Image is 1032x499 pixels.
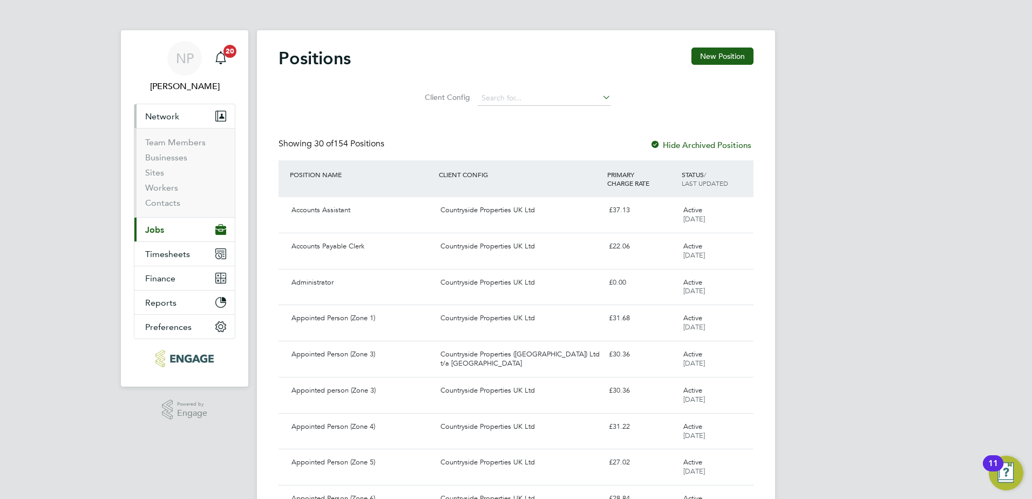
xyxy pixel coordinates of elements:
[287,201,436,219] div: Accounts Assistant
[287,309,436,327] div: Appointed Person (Zone 1)
[605,382,679,400] div: £30.36
[134,315,235,339] button: Preferences
[683,251,705,260] span: [DATE]
[145,198,180,208] a: Contacts
[683,457,702,467] span: Active
[704,170,706,179] span: /
[279,138,386,150] div: Showing
[134,104,235,128] button: Network
[683,205,702,214] span: Active
[223,45,236,58] span: 20
[145,167,164,178] a: Sites
[287,165,436,184] div: POSITION NAME
[287,346,436,363] div: Appointed Person (Zone 3)
[145,298,176,308] span: Reports
[436,238,604,255] div: Countryside Properties UK Ltd
[605,418,679,436] div: £31.22
[436,309,604,327] div: Countryside Properties UK Ltd
[287,454,436,471] div: Appointed Person (Zone 5)
[121,30,248,387] nav: Main navigation
[605,454,679,471] div: £27.02
[134,80,235,93] span: Nick Plumridge
[683,359,705,368] span: [DATE]
[287,274,436,292] div: Administrator
[436,165,604,184] div: CLIENT CONFIG
[314,138,334,149] span: 30 of
[162,400,208,420] a: Powered byEngage
[478,91,611,106] input: Search for...
[605,238,679,255] div: £22.06
[287,238,436,255] div: Accounts Payable Clerk
[683,322,705,332] span: [DATE]
[145,322,192,332] span: Preferences
[134,266,235,290] button: Finance
[210,41,232,76] a: 20
[605,346,679,363] div: £30.36
[145,225,164,235] span: Jobs
[683,241,702,251] span: Active
[145,111,179,122] span: Network
[436,201,604,219] div: Countryside Properties UK Ltd
[683,349,702,359] span: Active
[134,242,235,266] button: Timesheets
[176,51,194,65] span: NP
[279,48,351,69] h2: Positions
[436,346,604,373] div: Countryside Properties ([GEOGRAPHIC_DATA]) Ltd t/a [GEOGRAPHIC_DATA]
[683,386,702,395] span: Active
[436,382,604,400] div: Countryside Properties UK Ltd
[683,422,702,431] span: Active
[679,165,753,193] div: STATUS
[683,395,705,404] span: [DATE]
[682,179,728,187] span: LAST UPDATED
[683,286,705,295] span: [DATE]
[989,456,1023,490] button: Open Resource Center, 11 new notifications
[650,140,751,150] label: Hide Archived Positions
[134,128,235,217] div: Network
[683,431,705,440] span: [DATE]
[134,41,235,93] a: NP[PERSON_NAME]
[436,418,604,436] div: Countryside Properties UK Ltd
[177,400,207,409] span: Powered by
[683,278,702,287] span: Active
[691,48,753,65] button: New Position
[145,152,187,163] a: Businesses
[988,463,998,477] div: 11
[605,201,679,219] div: £37.13
[436,274,604,292] div: Countryside Properties UK Ltd
[145,249,190,259] span: Timesheets
[605,165,679,193] div: PRIMARY CHARGE RATE
[134,350,235,367] a: Go to home page
[605,309,679,327] div: £31.68
[683,313,702,322] span: Active
[287,418,436,436] div: Appointed Person (Zone 4)
[134,291,235,314] button: Reports
[134,218,235,241] button: Jobs
[314,138,384,149] span: 154 Positions
[145,183,178,193] a: Workers
[683,467,705,476] span: [DATE]
[683,214,705,224] span: [DATE]
[177,409,207,418] span: Engage
[145,273,175,284] span: Finance
[145,137,206,147] a: Team Members
[605,274,679,292] div: £0.00
[287,382,436,400] div: Appointed person (Zone 3)
[422,92,470,102] label: Client Config
[155,350,213,367] img: konnectrecruit-logo-retina.png
[436,454,604,471] div: Countryside Properties UK Ltd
